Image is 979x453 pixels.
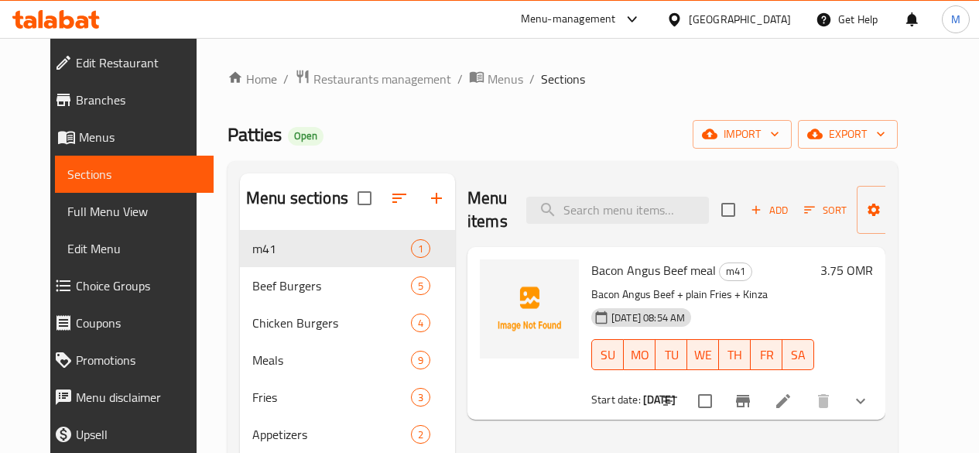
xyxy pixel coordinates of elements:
a: Promotions [42,341,214,379]
div: m41 [719,263,752,281]
a: Menus [469,69,523,89]
a: Coupons [42,304,214,341]
button: SA [782,339,814,370]
span: Add item [745,198,794,222]
svg: Show Choices [851,392,870,410]
li: / [529,70,535,88]
div: items [411,388,430,407]
a: Sections [55,156,214,193]
button: export [798,120,898,149]
span: Menu disclaimer [76,388,201,407]
span: Chicken Burgers [252,314,411,332]
button: show more [842,383,879,420]
a: Branches [42,81,214,118]
div: Beef Burgers [252,276,411,295]
span: Sections [67,165,201,184]
a: Upsell [42,416,214,453]
a: Edit menu item [774,392,792,410]
span: Sort sections [381,180,418,217]
button: Add [745,198,794,222]
span: 3 [412,390,430,405]
span: Patties [228,117,282,152]
div: items [411,351,430,369]
span: FR [757,344,776,366]
li: / [457,70,463,88]
button: Branch-specific-item [724,383,762,420]
span: export [810,125,885,144]
span: Fries [252,388,411,407]
div: Meals9 [240,341,455,379]
span: Menus [488,70,523,88]
a: Choice Groups [42,267,214,304]
span: 4 [412,316,430,331]
div: [GEOGRAPHIC_DATA] [689,11,791,28]
button: import [693,120,792,149]
a: Restaurants management [295,69,451,89]
span: Branches [76,91,201,109]
button: delete [805,383,842,420]
div: Fries3 [240,379,455,416]
div: Menu-management [521,10,616,29]
span: [DATE] 08:54 AM [605,311,691,325]
div: items [411,425,430,444]
p: Bacon Angus Beef + plain Fries + Kinza [591,285,814,304]
div: Beef Burgers5 [240,267,455,304]
h2: Menu items [467,187,508,233]
span: TU [662,344,681,366]
span: WE [693,344,713,366]
span: Menus [79,128,201,146]
span: import [705,125,779,144]
img: Bacon Angus Beef meal [480,259,579,359]
button: Sort [800,198,851,222]
span: Add [748,201,790,219]
input: search [526,197,709,224]
span: 1 [412,242,430,256]
b: [DATE] [643,390,676,410]
span: Upsell [76,425,201,444]
a: Edit Restaurant [42,44,214,81]
span: Manage items [869,190,948,229]
a: Home [228,70,277,88]
span: MO [630,344,649,366]
span: m41 [252,239,411,258]
span: SA [789,344,808,366]
a: Menus [42,118,214,156]
span: Edit Menu [67,239,201,258]
button: TU [656,339,687,370]
span: Edit Restaurant [76,53,201,72]
span: 5 [412,279,430,293]
span: Select section [712,194,745,226]
li: / [283,70,289,88]
div: items [411,239,430,258]
button: sort-choices [652,383,689,420]
span: Appetizers [252,425,411,444]
button: Add section [418,180,455,217]
span: Sections [541,70,585,88]
span: Restaurants management [313,70,451,88]
button: Manage items [857,186,960,234]
a: Menu disclaimer [42,379,214,416]
span: SU [598,344,618,366]
button: FR [751,339,782,370]
span: Bacon Angus Beef meal [591,259,716,282]
button: MO [624,339,656,370]
nav: breadcrumb [228,69,898,89]
div: m411 [240,230,455,267]
div: Appetizers2 [240,416,455,453]
button: SU [591,339,624,370]
span: Select all sections [348,182,381,214]
span: Open [288,129,323,142]
div: Open [288,127,323,146]
span: Sort items [794,198,857,222]
span: TH [725,344,745,366]
span: M [951,11,960,28]
span: Promotions [76,351,201,369]
span: Meals [252,351,411,369]
span: Coupons [76,314,201,332]
a: Edit Menu [55,230,214,267]
a: Full Menu View [55,193,214,230]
